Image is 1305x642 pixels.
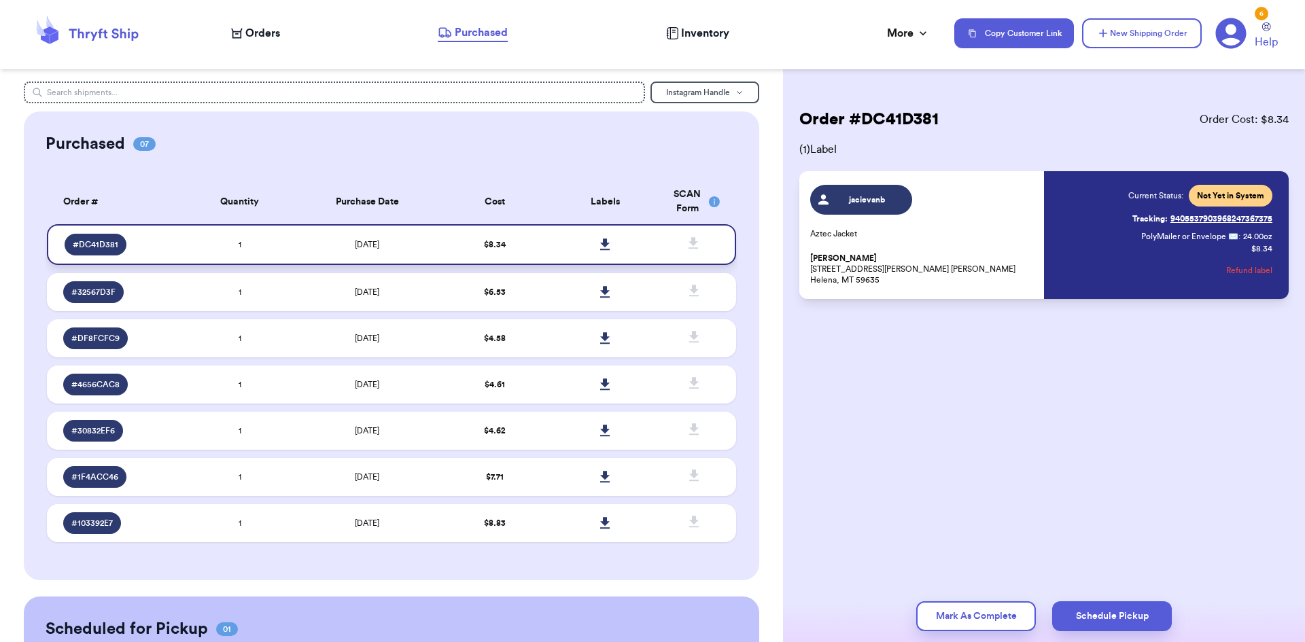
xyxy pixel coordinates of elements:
[355,288,379,296] span: [DATE]
[916,601,1036,631] button: Mark As Complete
[239,240,241,249] span: 1
[1255,22,1278,50] a: Help
[1132,208,1272,230] a: Tracking:9405537903968247367375
[666,25,729,41] a: Inventory
[239,473,241,481] span: 1
[355,240,379,249] span: [DATE]
[1251,243,1272,254] p: $ 8.34
[954,18,1074,48] button: Copy Customer Link
[799,141,1289,158] span: ( 1 ) Label
[1200,111,1289,128] span: Order Cost: $ 8.34
[355,519,379,527] span: [DATE]
[245,25,280,41] span: Orders
[1197,190,1264,201] span: Not Yet in System
[810,253,1036,285] p: [STREET_ADDRESS][PERSON_NAME] [PERSON_NAME] Helena, MT 59635
[71,425,115,436] span: # 30832EF6
[1052,601,1172,631] button: Schedule Pickup
[1255,34,1278,50] span: Help
[666,88,730,96] span: Instagram Handle
[295,179,440,224] th: Purchase Date
[1226,255,1272,285] button: Refund label
[133,137,156,151] span: 07
[239,427,241,435] span: 1
[231,25,280,41] a: Orders
[355,334,379,342] span: [DATE]
[1082,18,1202,48] button: New Shipping Order
[1238,231,1240,242] span: :
[669,188,720,216] div: SCAN Form
[484,334,506,342] span: $ 4.58
[239,380,241,389] span: 1
[438,24,508,42] a: Purchased
[71,287,116,298] span: # 32567D3F
[47,179,185,224] th: Order #
[486,473,504,481] span: $ 7.71
[46,133,125,155] h2: Purchased
[485,380,505,389] span: $ 4.61
[355,427,379,435] span: [DATE]
[550,179,660,224] th: Labels
[46,618,208,640] h2: Scheduled for Pickup
[1132,213,1168,224] span: Tracking:
[835,194,900,205] span: jacievanb
[1255,7,1268,20] div: 6
[810,228,1036,239] p: Aztec Jacket
[239,519,241,527] span: 1
[484,240,506,249] span: $ 8.34
[455,24,508,41] span: Purchased
[239,288,241,296] span: 1
[650,82,759,103] button: Instagram Handle
[681,25,729,41] span: Inventory
[239,334,241,342] span: 1
[887,25,930,41] div: More
[1215,18,1247,49] a: 6
[484,519,506,527] span: $ 8.83
[24,82,646,103] input: Search shipments...
[810,253,877,264] span: [PERSON_NAME]
[440,179,550,224] th: Cost
[484,427,506,435] span: $ 4.62
[484,288,506,296] span: $ 6.53
[73,239,118,250] span: # DC41D381
[1243,231,1272,242] span: 24.00 oz
[71,379,120,390] span: # 4656CAC8
[1141,232,1238,240] span: PolyMailer or Envelope ✉️
[71,518,113,529] span: # 103392E7
[216,622,238,636] span: 01
[1128,190,1183,201] span: Current Status:
[799,109,939,130] h2: Order # DC41D381
[355,473,379,481] span: [DATE]
[71,471,118,482] span: # 1F4ACC46
[185,179,295,224] th: Quantity
[71,333,120,344] span: # DF8FCFC9
[355,380,379,389] span: [DATE]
